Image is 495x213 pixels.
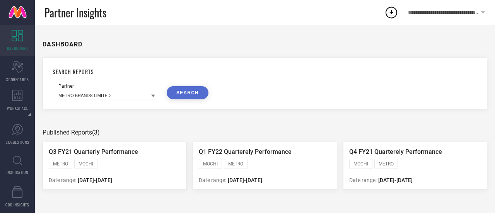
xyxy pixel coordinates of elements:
span: INSPIRATION [7,169,28,175]
div: Published Reports (3) [43,129,487,136]
span: MOCHI [79,161,93,167]
h1: SEARCH REPORTS [53,68,477,76]
span: WORKSPACE [7,105,28,111]
span: [DATE] - [DATE] [378,177,413,183]
span: Date range: [349,177,377,183]
span: CDC INSIGHTS [5,202,29,208]
span: SCORECARDS [6,77,29,82]
span: [DATE] - [DATE] [228,177,262,183]
span: Date range: [199,177,226,183]
span: Q1 FY22 Quarterely Performance [199,148,292,155]
span: Q3 FY21 Quarterly Performance [49,148,138,155]
span: METRO [379,161,394,167]
span: Q4 FY21 Quarterely Performance [349,148,442,155]
span: MOCHI [353,161,368,167]
div: Open download list [384,5,398,19]
span: METRO [53,161,68,167]
span: DASHBOARD [7,45,28,51]
button: SEARCH [167,86,208,99]
span: Partner Insights [44,5,106,20]
span: METRO [228,161,243,167]
span: MOCHI [203,161,218,167]
span: SUGGESTIONS [6,139,29,145]
span: Date range: [49,177,76,183]
h1: DASHBOARD [43,41,82,48]
div: Partner [58,83,155,89]
span: [DATE] - [DATE] [78,177,112,183]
